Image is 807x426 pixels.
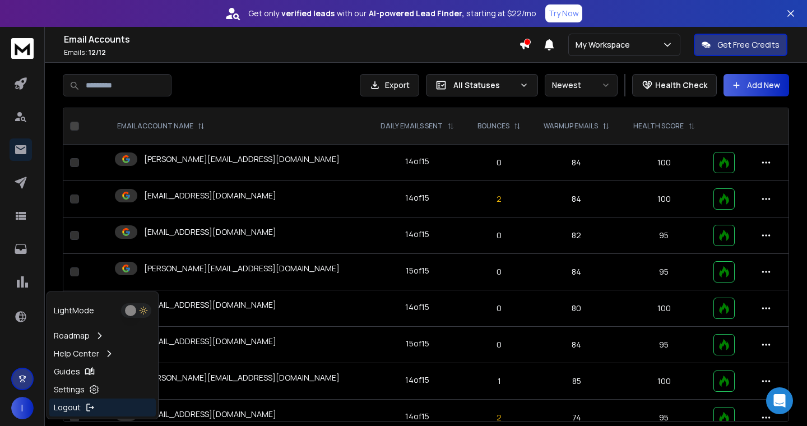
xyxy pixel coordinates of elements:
[144,409,276,420] p: [EMAIL_ADDRESS][DOMAIN_NAME]
[64,48,519,57] p: Emails :
[405,302,429,313] div: 14 of 15
[405,229,429,240] div: 14 of 15
[144,336,276,347] p: [EMAIL_ADDRESS][DOMAIN_NAME]
[54,330,90,341] p: Roadmap
[405,374,429,386] div: 14 of 15
[54,366,80,377] p: Guides
[49,345,156,363] a: Help Center
[248,8,536,19] p: Get only with our starting at $22/mo
[717,39,780,50] p: Get Free Credits
[144,190,276,201] p: [EMAIL_ADDRESS][DOMAIN_NAME]
[49,327,156,345] a: Roadmap
[549,8,579,19] p: Try Now
[11,38,34,59] img: logo
[544,122,598,131] p: WARMUP EMAILS
[694,34,787,56] button: Get Free Credits
[473,412,525,423] p: 2
[632,74,717,96] button: Health Check
[381,122,443,131] p: DAILY EMAILS SENT
[473,193,525,205] p: 2
[477,122,509,131] p: BOUNCES
[532,327,622,363] td: 84
[54,384,85,395] p: Settings
[473,266,525,277] p: 0
[54,305,94,316] p: Light Mode
[622,363,707,400] td: 100
[453,80,515,91] p: All Statuses
[473,230,525,241] p: 0
[622,217,707,254] td: 95
[11,397,34,419] button: I
[532,254,622,290] td: 84
[532,217,622,254] td: 82
[622,290,707,327] td: 100
[532,363,622,400] td: 85
[360,74,419,96] button: Export
[406,265,429,276] div: 15 of 15
[622,327,707,363] td: 95
[405,156,429,167] div: 14 of 15
[532,181,622,217] td: 84
[64,33,519,46] h1: Email Accounts
[144,372,340,383] p: [PERSON_NAME][EMAIL_ADDRESS][DOMAIN_NAME]
[766,387,793,414] div: Open Intercom Messenger
[54,402,81,413] p: Logout
[144,299,276,311] p: [EMAIL_ADDRESS][DOMAIN_NAME]
[633,122,684,131] p: HEALTH SCORE
[369,8,464,19] strong: AI-powered Lead Finder,
[473,339,525,350] p: 0
[473,157,525,168] p: 0
[49,381,156,399] a: Settings
[723,74,789,96] button: Add New
[49,363,156,381] a: Guides
[545,74,618,96] button: Newest
[281,8,335,19] strong: verified leads
[545,4,582,22] button: Try Now
[89,48,106,57] span: 12 / 12
[406,338,429,349] div: 15 of 15
[405,192,429,203] div: 14 of 15
[405,411,429,422] div: 14 of 15
[622,145,707,181] td: 100
[655,80,707,91] p: Health Check
[144,263,340,274] p: [PERSON_NAME][EMAIL_ADDRESS][DOMAIN_NAME]
[117,122,205,131] div: EMAIL ACCOUNT NAME
[54,348,99,359] p: Help Center
[473,376,525,387] p: 1
[532,290,622,327] td: 80
[473,303,525,314] p: 0
[622,181,707,217] td: 100
[576,39,634,50] p: My Workspace
[622,254,707,290] td: 95
[144,154,340,165] p: [PERSON_NAME][EMAIL_ADDRESS][DOMAIN_NAME]
[144,226,276,238] p: [EMAIL_ADDRESS][DOMAIN_NAME]
[532,145,622,181] td: 84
